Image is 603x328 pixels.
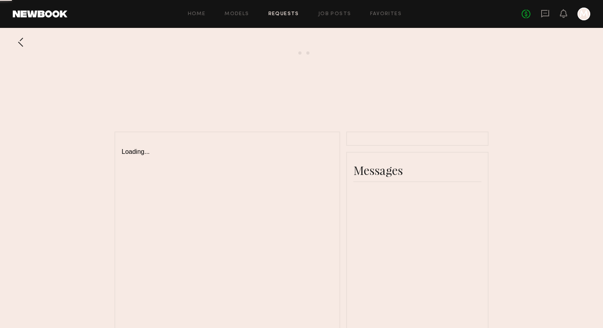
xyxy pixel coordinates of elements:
[225,12,249,17] a: Models
[577,8,590,20] a: M
[353,162,481,178] div: Messages
[370,12,402,17] a: Favorites
[268,12,299,17] a: Requests
[122,139,333,155] div: Loading...
[318,12,351,17] a: Job Posts
[188,12,206,17] a: Home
